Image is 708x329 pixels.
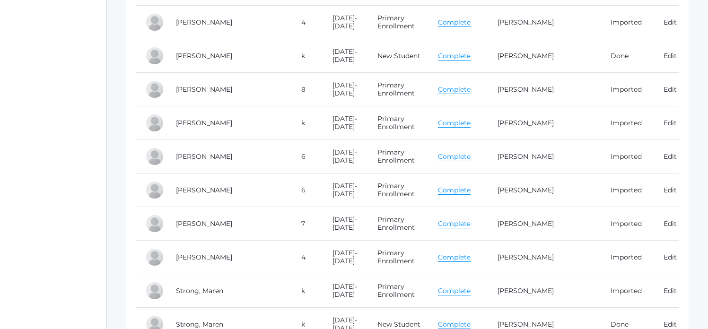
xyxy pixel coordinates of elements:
td: k [292,106,323,140]
a: [PERSON_NAME] [498,320,554,329]
a: Edit [664,52,677,60]
td: [PERSON_NAME] [166,39,292,73]
a: [PERSON_NAME] [498,52,554,60]
td: Imported [601,173,654,207]
td: Primary Enrollment [368,106,428,140]
td: [DATE]-[DATE] [323,274,368,308]
td: Imported [601,241,654,274]
td: [DATE]-[DATE] [323,207,368,241]
a: Edit [664,253,677,261]
a: Complete [438,320,471,329]
a: Complete [438,52,471,61]
td: k [292,274,323,308]
td: Imported [601,106,654,140]
div: Joshua Strange [145,248,164,267]
a: Strong, Maren [176,286,223,295]
td: Primary Enrollment [368,140,428,173]
td: Imported [601,73,654,106]
a: Edit [664,18,677,26]
td: Primary Enrollment [368,207,428,241]
td: [DATE]-[DATE] [323,73,368,106]
div: Ivy Stinson [145,181,164,199]
td: Imported [601,6,654,39]
td: [DATE]-[DATE] [323,6,368,39]
div: Levi Smith [145,80,164,99]
td: [DATE]-[DATE] [323,140,368,173]
td: 7 [292,207,323,241]
a: Complete [438,152,471,161]
a: [PERSON_NAME] [498,186,554,194]
td: [DATE]-[DATE] [323,106,368,140]
td: 6 [292,173,323,207]
div: Grace Smith [145,13,164,32]
td: Imported [601,140,654,173]
a: Edit [664,186,677,194]
td: Primary Enrollment [368,274,428,308]
a: [PERSON_NAME] [498,18,554,26]
a: [PERSON_NAME] [176,119,232,127]
td: Primary Enrollment [368,73,428,106]
a: Complete [438,286,471,295]
td: [DATE]-[DATE] [323,39,368,73]
td: Imported [601,207,654,241]
a: Complete [438,186,471,195]
a: Edit [664,320,677,329]
a: Edit [664,119,677,127]
a: [PERSON_NAME] [176,152,232,161]
td: [DATE]-[DATE] [323,241,368,274]
a: [PERSON_NAME] [176,18,232,26]
a: Complete [438,253,471,262]
a: Complete [438,219,471,228]
a: Edit [664,152,677,161]
td: Done [601,39,654,73]
div: Nora Smith [145,147,164,166]
td: 8 [292,73,323,106]
a: Complete [438,18,471,27]
a: Complete [438,119,471,128]
td: 4 [292,241,323,274]
td: New Student [368,39,428,73]
td: Primary Enrollment [368,241,428,274]
td: k [292,39,323,73]
div: Calvin Strange [145,214,164,233]
a: Edit [664,286,677,295]
td: Primary Enrollment [368,6,428,39]
td: 6 [292,140,323,173]
div: Maren Strong [145,281,164,300]
a: [PERSON_NAME] [498,286,554,295]
td: Primary Enrollment [368,173,428,207]
a: [PERSON_NAME] [498,119,554,127]
td: [DATE]-[DATE] [323,173,368,207]
a: [PERSON_NAME] [498,152,554,161]
div: William Smith [145,113,164,132]
a: [PERSON_NAME] [176,253,232,261]
a: Edit [664,85,677,94]
td: Imported [601,274,654,308]
a: [PERSON_NAME] [498,219,554,228]
td: 4 [292,6,323,39]
a: [PERSON_NAME] [176,85,232,94]
a: [PERSON_NAME] [498,253,554,261]
a: Edit [664,219,677,228]
a: Complete [438,85,471,94]
a: [PERSON_NAME] [498,85,554,94]
a: [PERSON_NAME] [176,186,232,194]
a: [PERSON_NAME] [176,219,232,228]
